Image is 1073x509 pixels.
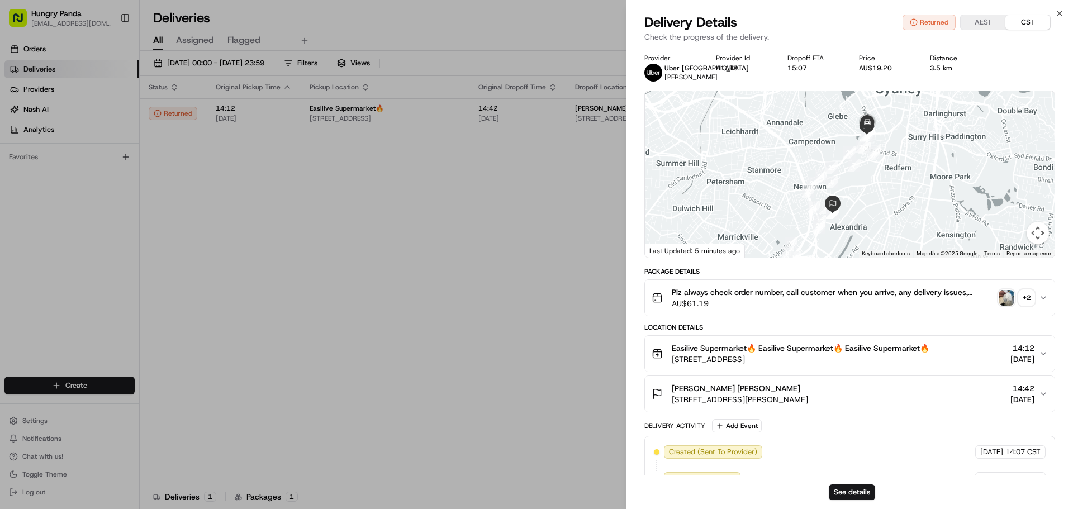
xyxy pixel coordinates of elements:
[11,11,34,34] img: Nash
[645,376,1055,412] button: [PERSON_NAME] [PERSON_NAME][STREET_ADDRESS][PERSON_NAME]14:42[DATE]
[11,107,31,127] img: 1736555255976-a54dd68f-1ca7-489b-9aae-adbdc363a1c4
[644,323,1055,332] div: Location Details
[644,13,737,31] span: Delivery Details
[644,54,698,63] div: Provider
[999,290,1034,306] button: photo_proof_of_pickup image+2
[94,251,103,260] div: 💻
[672,394,808,405] span: [STREET_ADDRESS][PERSON_NAME]
[961,15,1005,30] button: AEST
[869,144,881,156] div: 1
[106,250,179,261] span: API Documentation
[50,107,183,118] div: Start new chat
[644,421,705,430] div: Delivery Activity
[11,251,20,260] div: 📗
[716,64,738,73] button: A1AB8
[868,147,880,159] div: 6
[1010,354,1034,365] span: [DATE]
[648,243,685,258] img: Google
[1005,15,1050,30] button: CST
[984,250,1000,256] a: Terms
[856,141,868,153] div: 27
[826,176,838,188] div: 8
[672,342,929,354] span: Easilive Supermarket🔥 Easilive Supermarket🔥 Easilive Supermarket🔥
[980,447,1003,457] span: [DATE]
[903,15,956,30] button: Returned
[190,110,203,123] button: Start new chat
[716,54,770,63] div: Provider Id
[664,73,718,82] span: [PERSON_NAME]
[22,204,31,213] img: 1736555255976-a54dd68f-1ca7-489b-9aae-adbdc363a1c4
[858,142,871,154] div: 5
[785,237,797,249] div: 17
[1019,290,1034,306] div: + 2
[37,173,41,182] span: •
[7,245,90,265] a: 📗Knowledge Base
[814,215,826,227] div: 15
[35,203,91,212] span: [PERSON_NAME]
[644,64,662,82] img: uber-new-logo.jpeg
[22,250,86,261] span: Knowledge Base
[1010,394,1034,405] span: [DATE]
[712,419,762,432] button: Add Event
[930,54,984,63] div: Distance
[29,72,184,84] input: Clear
[111,277,135,286] span: Pylon
[672,354,929,365] span: [STREET_ADDRESS]
[1010,342,1034,354] span: 14:12
[787,54,841,63] div: Dropoff ETA
[1006,250,1051,256] a: Report a map error
[848,159,860,172] div: 7
[813,220,825,232] div: 20
[23,107,44,127] img: 1727276513143-84d647e1-66c0-4f92-a045-3c9f9f5dfd92
[99,203,121,212] span: 8月7日
[859,54,913,63] div: Price
[782,246,794,259] div: 18
[93,203,97,212] span: •
[1010,383,1034,394] span: 14:42
[644,31,1055,42] p: Check the progress of the delivery.
[11,145,72,154] div: Past conversations
[930,64,984,73] div: 3.5 km
[644,267,1055,276] div: Package Details
[787,64,841,73] div: 15:07
[664,64,749,73] span: Uber [GEOGRAPHIC_DATA]
[11,193,29,211] img: Asif Zaman Khan
[820,202,833,214] div: 9
[1005,474,1041,484] span: 14:07 CST
[672,383,800,394] span: [PERSON_NAME] [PERSON_NAME]
[50,118,154,127] div: We're available if you need us!
[669,447,757,457] span: Created (Sent To Provider)
[1005,447,1041,457] span: 14:07 CST
[11,45,203,63] p: Welcome 👋
[645,280,1055,316] button: Plz always check order number, call customer when you arrive, any delivery issues, Contact WhatsA...
[173,143,203,156] button: See all
[802,185,814,198] div: 22
[648,243,685,258] a: Open this area in Google Maps (opens a new window)
[672,298,994,309] span: AU$61.19
[859,64,913,73] div: AU$19.20
[789,251,801,264] div: 19
[815,170,827,183] div: 24
[843,146,856,159] div: 26
[645,336,1055,372] button: Easilive Supermarket🔥 Easilive Supermarket🔥 Easilive Supermarket🔥[STREET_ADDRESS]14:12[DATE]
[1027,222,1049,244] button: Map camera controls
[862,250,910,258] button: Keyboard shortcuts
[808,201,820,213] div: 21
[999,290,1014,306] img: photo_proof_of_pickup image
[43,173,69,182] span: 8月15日
[672,287,994,298] span: Plz always check order number, call customer when you arrive, any delivery issues, Contact WhatsA...
[829,484,875,500] button: See details
[645,244,745,258] div: Last Updated: 5 minutes ago
[825,161,838,174] div: 25
[90,245,184,265] a: 💻API Documentation
[669,474,735,484] span: Not Assigned Driver
[79,277,135,286] a: Powered byPylon
[917,250,977,256] span: Map data ©2025 Google
[807,177,819,189] div: 23
[980,474,1003,484] span: [DATE]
